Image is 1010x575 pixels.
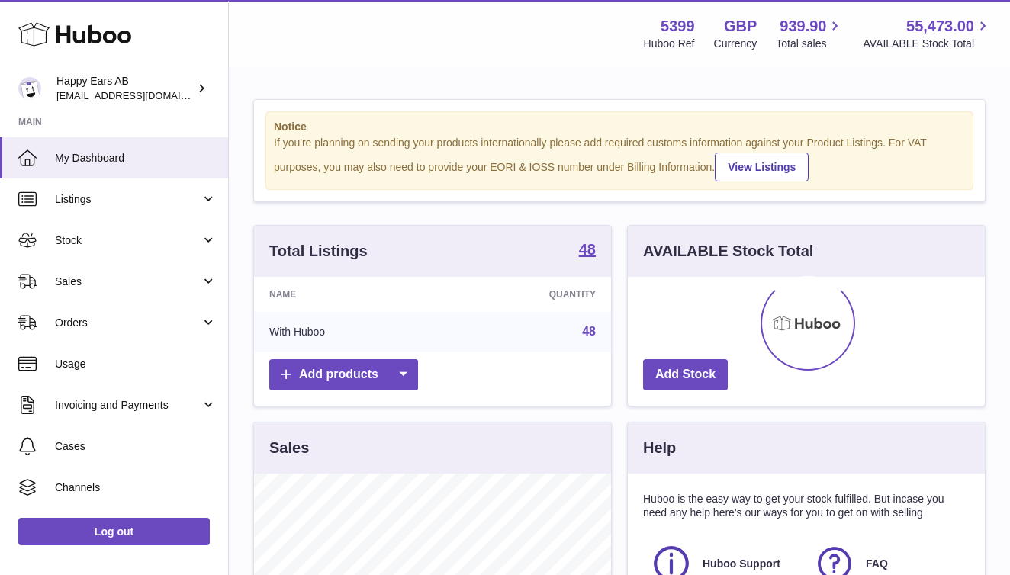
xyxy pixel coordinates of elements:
[274,120,965,134] strong: Notice
[55,275,201,289] span: Sales
[866,557,888,571] span: FAQ
[274,136,965,181] div: If you're planning on sending your products internationally please add required customs informati...
[780,16,826,37] span: 939.90
[643,359,728,390] a: Add Stock
[269,438,309,458] h3: Sales
[55,192,201,207] span: Listings
[643,438,676,458] h3: Help
[18,518,210,545] a: Log out
[776,37,844,51] span: Total sales
[579,242,596,257] strong: 48
[269,359,418,390] a: Add products
[55,357,217,371] span: Usage
[55,439,217,454] span: Cases
[714,37,757,51] div: Currency
[906,16,974,37] span: 55,473.00
[643,492,970,521] p: Huboo is the easy way to get your stock fulfilled. But incase you need any help here's our ways f...
[55,480,217,495] span: Channels
[776,16,844,51] a: 939.90 Total sales
[661,16,695,37] strong: 5399
[724,16,757,37] strong: GBP
[863,16,992,51] a: 55,473.00 AVAILABLE Stock Total
[703,557,780,571] span: Huboo Support
[715,153,809,181] a: View Listings
[56,74,194,103] div: Happy Ears AB
[254,277,442,312] th: Name
[579,242,596,260] a: 48
[644,37,695,51] div: Huboo Ref
[55,398,201,413] span: Invoicing and Payments
[643,241,813,262] h3: AVAILABLE Stock Total
[269,241,368,262] h3: Total Listings
[18,77,41,100] img: 3pl@happyearsearplugs.com
[582,325,596,338] a: 48
[55,316,201,330] span: Orders
[55,233,201,248] span: Stock
[55,151,217,165] span: My Dashboard
[863,37,992,51] span: AVAILABLE Stock Total
[254,312,442,352] td: With Huboo
[442,277,611,312] th: Quantity
[56,89,224,101] span: [EMAIL_ADDRESS][DOMAIN_NAME]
